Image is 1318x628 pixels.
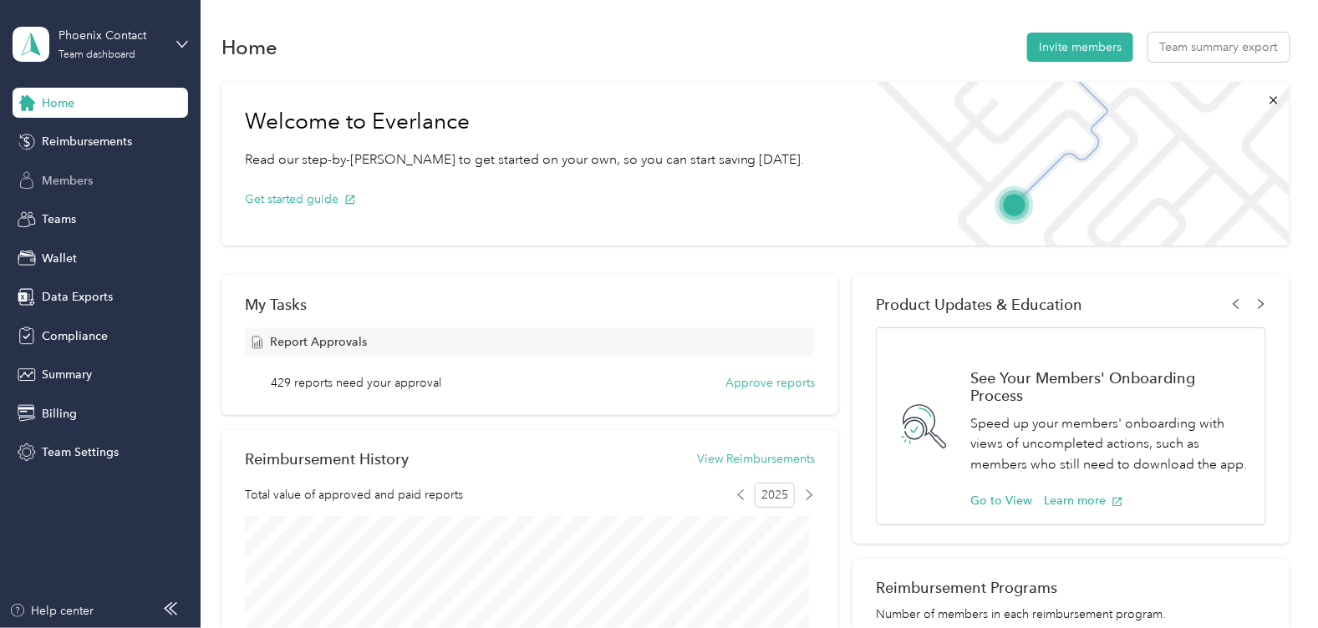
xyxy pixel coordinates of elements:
[42,288,113,306] span: Data Exports
[42,250,77,267] span: Wallet
[876,296,1082,313] span: Product Updates & Education
[755,483,795,508] span: 2025
[725,374,815,392] button: Approve reports
[1224,534,1318,628] iframe: Everlance-gr Chat Button Frame
[270,333,367,351] span: Report Approvals
[970,413,1247,475] p: Speed up your members' onboarding with views of uncompleted actions, such as members who still ne...
[42,405,77,423] span: Billing
[42,133,132,150] span: Reimbursements
[245,486,463,504] span: Total value of approved and paid reports
[245,190,356,208] button: Get started guide
[271,374,441,392] span: 429 reports need your approval
[697,450,815,468] button: View Reimbursements
[42,94,74,112] span: Home
[860,82,1289,246] img: Welcome to everlance
[876,605,1265,623] p: Number of members in each reimbursement program.
[42,366,92,383] span: Summary
[1044,492,1123,509] button: Learn more
[245,296,815,313] div: My Tasks
[245,149,805,170] p: Read our step-by-[PERSON_NAME] to get started on your own, so you can start saving [DATE].
[970,492,1032,509] button: Go to View
[59,27,163,44] div: Phoenix Contact
[59,50,135,60] div: Team dashboard
[245,109,805,135] h1: Welcome to Everlance
[9,602,94,620] button: Help center
[245,450,409,468] h2: Reimbursement History
[42,172,93,190] span: Members
[1148,33,1290,62] button: Team summary export
[42,210,76,228] span: Teams
[1027,33,1133,62] button: Invite members
[42,327,108,345] span: Compliance
[42,443,119,461] span: Team Settings
[221,38,277,56] h1: Home
[876,579,1265,596] h2: Reimbursement Programs
[970,369,1247,404] h1: See Your Members' Onboarding Process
